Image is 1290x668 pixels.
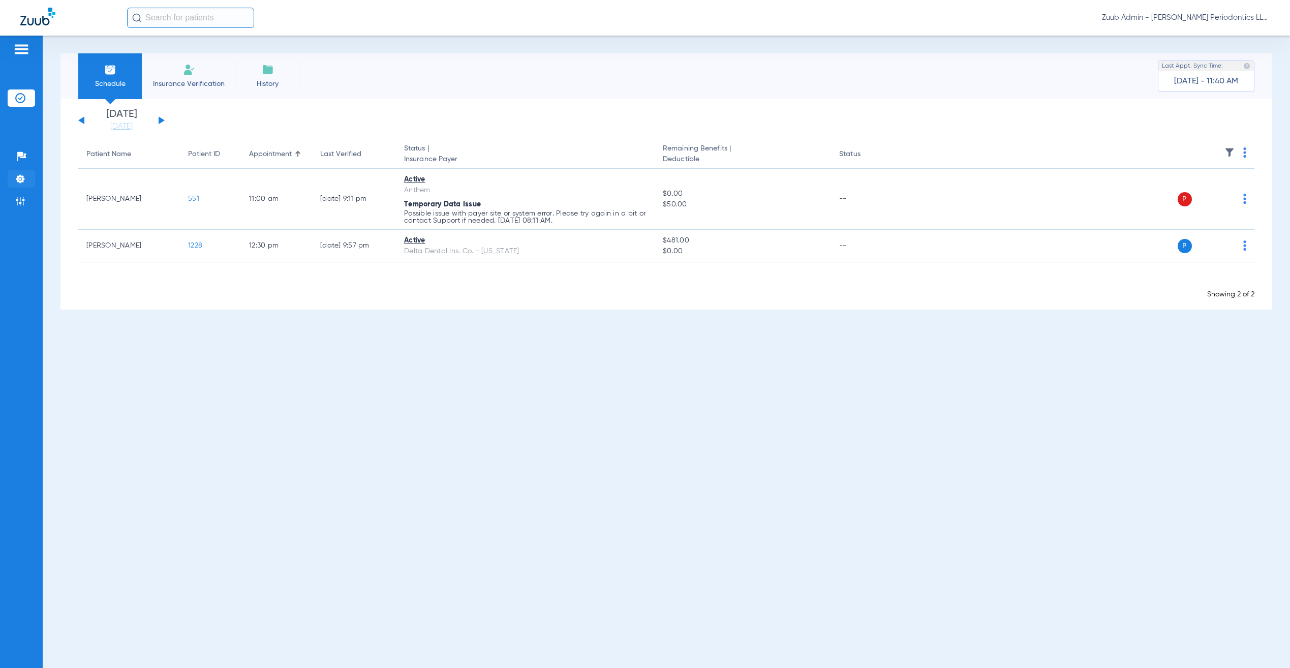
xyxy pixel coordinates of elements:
span: History [243,79,292,89]
img: hamburger-icon [13,43,29,55]
span: $0.00 [663,189,823,199]
span: $481.00 [663,235,823,246]
th: Status [831,140,900,169]
div: Patient Name [86,149,172,160]
td: 11:00 AM [241,169,312,230]
img: History [262,64,274,76]
span: 1228 [188,242,202,249]
span: $50.00 [663,199,823,210]
span: 551 [188,195,199,202]
div: Patient ID [188,149,233,160]
img: last sync help info [1243,63,1250,70]
td: -- [831,230,900,262]
span: Last Appt. Sync Time: [1162,61,1223,71]
div: Active [404,235,647,246]
span: [DATE] - 11:40 AM [1174,76,1238,86]
iframe: Chat Widget [1239,619,1290,668]
img: group-dot-blue.svg [1243,240,1246,251]
div: Last Verified [320,149,361,160]
li: [DATE] [91,109,152,132]
img: Manual Insurance Verification [183,64,195,76]
span: Deductible [663,154,823,165]
span: Temporary Data Issue [404,201,481,208]
img: Schedule [104,64,116,76]
td: [PERSON_NAME] [78,169,180,230]
input: Search for patients [127,8,254,28]
td: [DATE] 9:11 PM [312,169,396,230]
th: Status | [396,140,655,169]
div: Patient ID [188,149,220,160]
span: P [1178,192,1192,206]
td: [PERSON_NAME] [78,230,180,262]
p: Possible issue with payer site or system error. Please try again in a bit or contact Support if n... [404,210,647,224]
div: Appointment [249,149,304,160]
span: Insurance Verification [149,79,228,89]
span: Showing 2 of 2 [1207,291,1254,298]
div: Last Verified [320,149,388,160]
span: $0.00 [663,246,823,257]
img: group-dot-blue.svg [1243,147,1246,158]
div: Anthem [404,185,647,196]
td: [DATE] 9:57 PM [312,230,396,262]
span: Schedule [86,79,134,89]
th: Remaining Benefits | [655,140,831,169]
td: 12:30 PM [241,230,312,262]
span: P [1178,239,1192,253]
img: Search Icon [132,13,141,22]
div: Delta Dental Ins. Co. - [US_STATE] [404,246,647,257]
a: [DATE] [91,122,152,132]
div: Active [404,174,647,185]
img: Zuub Logo [20,8,55,25]
span: Zuub Admin - [PERSON_NAME] Periodontics LLC [1102,13,1270,23]
span: Insurance Payer [404,154,647,165]
img: filter.svg [1224,147,1235,158]
div: Appointment [249,149,292,160]
div: Patient Name [86,149,131,160]
td: -- [831,169,900,230]
img: group-dot-blue.svg [1243,194,1246,204]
